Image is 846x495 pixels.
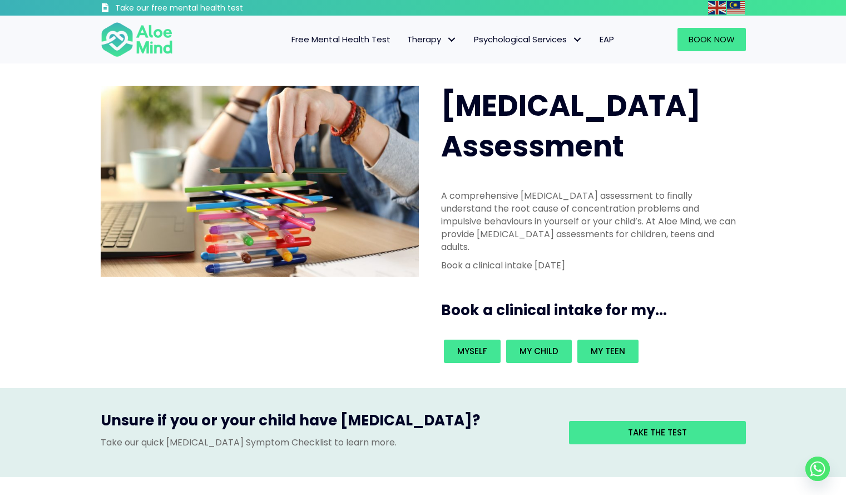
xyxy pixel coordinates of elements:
[399,28,466,51] a: TherapyTherapy: submenu
[570,32,586,48] span: Psychological Services: submenu
[441,189,739,254] p: A comprehensive [MEDICAL_DATA] assessment to finally understand the root cause of concentration p...
[283,28,399,51] a: Free Mental Health Test
[708,1,726,14] img: en
[466,28,591,51] a: Psychological ServicesPsychological Services: submenu
[101,410,552,436] h3: Unsure if you or your child have [MEDICAL_DATA]?
[805,457,830,481] a: Whatsapp
[677,28,746,51] a: Book Now
[689,33,735,45] span: Book Now
[407,33,457,45] span: Therapy
[727,1,746,14] a: Malay
[591,28,622,51] a: EAP
[569,421,746,444] a: Take the test
[506,340,572,363] a: My child
[474,33,583,45] span: Psychological Services
[115,3,303,14] h3: Take our free mental health test
[441,85,701,166] span: [MEDICAL_DATA] Assessment
[628,427,687,438] span: Take the test
[101,21,173,58] img: Aloe mind Logo
[727,1,745,14] img: ms
[291,33,390,45] span: Free Mental Health Test
[441,300,750,320] h3: Book a clinical intake for my...
[600,33,614,45] span: EAP
[520,345,558,357] span: My child
[441,337,739,366] div: Book an intake for my...
[187,28,622,51] nav: Menu
[444,340,501,363] a: Myself
[708,1,727,14] a: English
[101,86,419,277] img: ADHD photo
[444,32,460,48] span: Therapy: submenu
[457,345,487,357] span: Myself
[101,436,552,449] p: Take our quick [MEDICAL_DATA] Symptom Checklist to learn more.
[441,259,739,272] p: Book a clinical intake [DATE]
[591,345,625,357] span: My teen
[101,3,303,16] a: Take our free mental health test
[577,340,639,363] a: My teen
